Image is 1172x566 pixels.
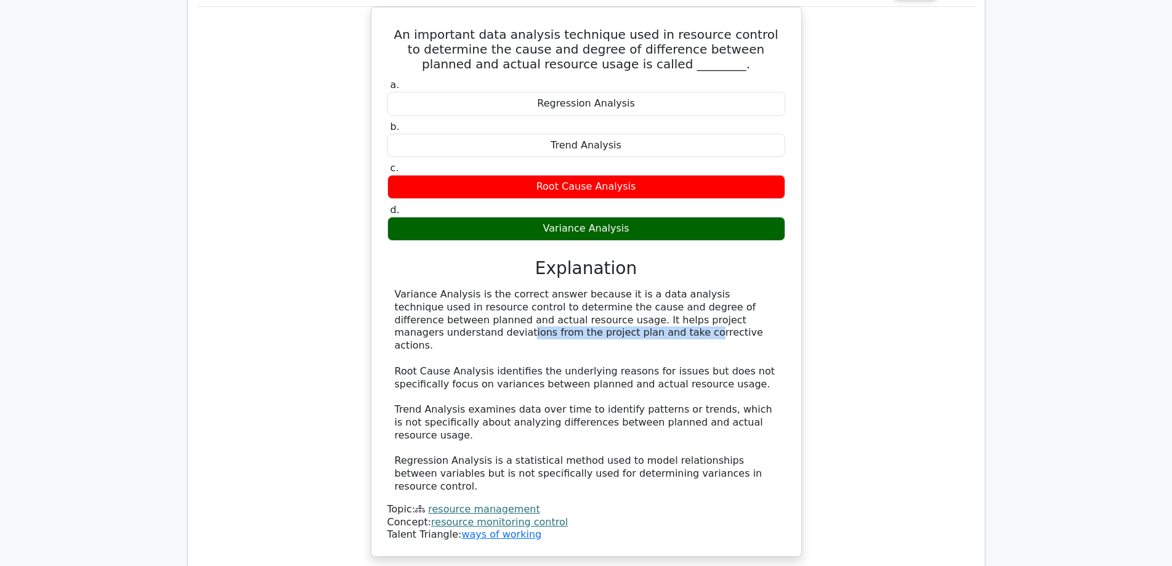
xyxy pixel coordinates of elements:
a: ways of working [461,528,541,540]
div: Concept: [387,516,785,529]
a: resource management [428,503,540,515]
span: a. [390,79,400,91]
h5: An important data analysis technique used in resource control to determine the cause and degree o... [386,27,786,71]
div: Trend Analysis [387,134,785,158]
div: Variance Analysis is the correct answer because it is a data analysis technique used in resource ... [395,288,778,493]
div: Topic: [387,503,785,516]
a: resource monitoring control [431,516,568,528]
span: b. [390,121,400,132]
div: Variance Analysis [387,217,785,241]
div: Root Cause Analysis [387,175,785,199]
div: Talent Triangle: [387,503,785,541]
span: d. [390,204,400,216]
h3: Explanation [395,258,778,279]
span: c. [390,162,399,174]
div: Regression Analysis [387,92,785,116]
